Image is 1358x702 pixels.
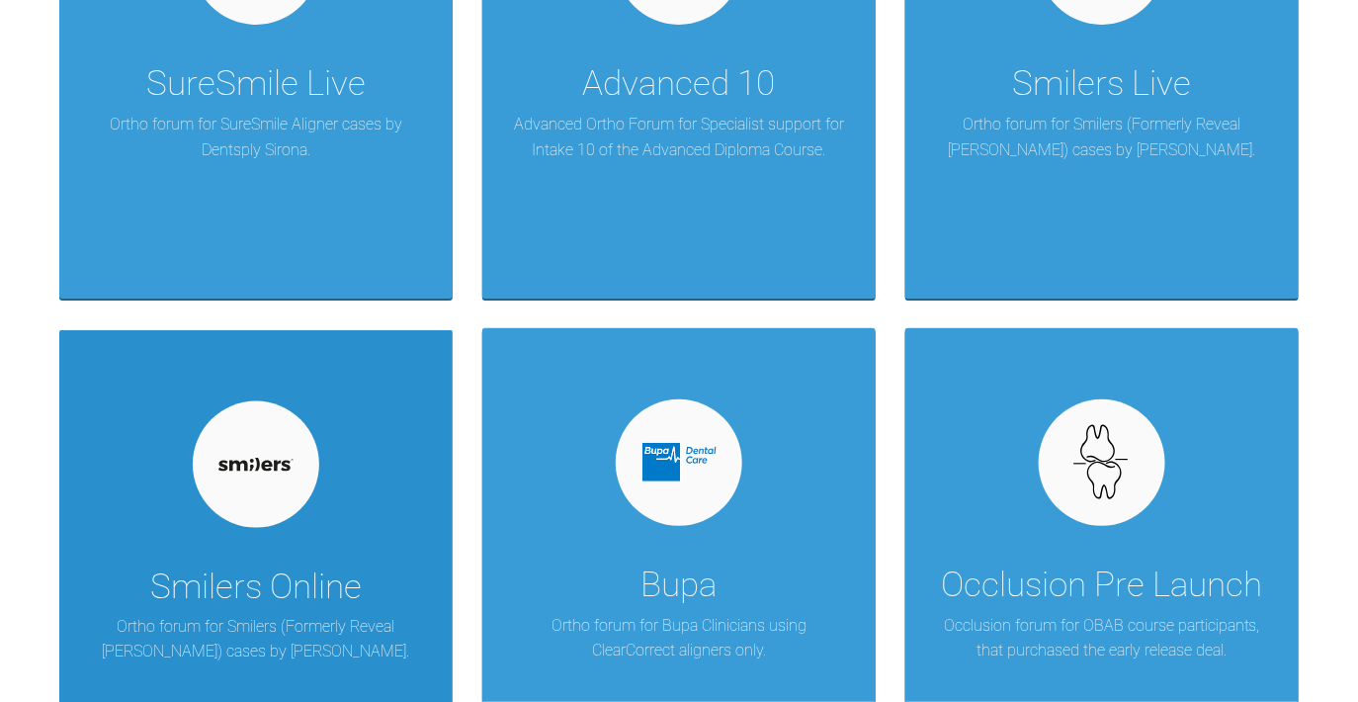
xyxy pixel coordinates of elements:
[935,112,1269,162] p: Ortho forum for Smilers (Formerly Reveal [PERSON_NAME]) cases by [PERSON_NAME].
[935,613,1269,663] p: Occlusion forum for OBAB course participants, that purchased the early release deal.
[89,112,423,162] p: Ortho forum for SureSmile Aligner cases by Dentsply Sirona.
[512,112,846,162] p: Advanced Ortho Forum for Specialist support for Intake 10 of the Advanced Diploma Course.
[218,458,295,472] img: smilers.ad3bdde1.svg
[1064,424,1141,500] img: occlusion.8ff7a01c.svg
[512,613,846,663] p: Ortho forum for Bupa Clinicians using ClearCorrect aligners only.
[1013,56,1192,112] div: Smilers Live
[641,558,718,613] div: Bupa
[89,615,423,665] p: Ortho forum for Smilers (Formerly Reveal [PERSON_NAME]) cases by [PERSON_NAME].
[641,442,718,483] img: bupa.55c1c82a.svg
[942,558,1263,613] div: Occlusion Pre Launch
[583,56,776,112] div: Advanced 10
[150,560,362,615] div: Smilers Online
[146,56,366,112] div: SureSmile Live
